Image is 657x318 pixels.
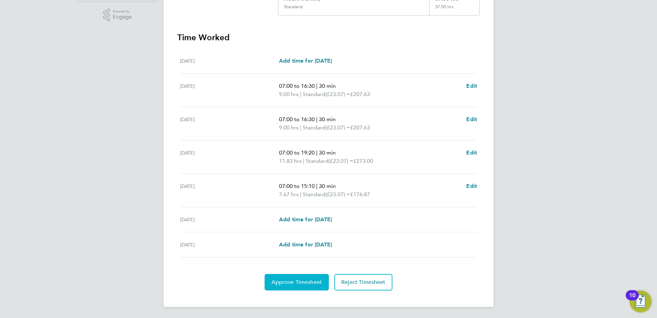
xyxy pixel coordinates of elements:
span: Edit [466,83,477,89]
div: 10 [629,295,635,304]
span: (£23.07) = [325,91,350,97]
span: | [300,191,301,198]
a: Edit [466,182,477,190]
a: Add time for [DATE] [279,241,332,249]
span: 30 min [319,183,336,189]
span: £207.63 [350,91,370,97]
div: [DATE] [180,57,279,65]
span: Standard [303,124,325,132]
span: £176.87 [350,191,370,198]
span: Edit [466,149,477,156]
a: Edit [466,149,477,157]
div: [DATE] [180,215,279,224]
span: (£23.07) = [325,124,350,131]
span: Standard [303,190,325,199]
a: Add time for [DATE] [279,215,332,224]
span: 30 min [319,83,336,89]
span: | [316,149,318,156]
span: | [316,83,318,89]
div: [DATE] [180,149,279,165]
span: Reject Timesheet [341,279,386,286]
span: Add time for [DATE] [279,57,332,64]
button: Reject Timesheet [334,274,392,290]
a: Edit [466,115,477,124]
span: 07:00 to 16:30 [279,83,315,89]
span: 07:00 to 15:10 [279,183,315,189]
span: (£23.07) = [328,158,353,164]
span: 07:00 to 16:30 [279,116,315,123]
div: [DATE] [180,115,279,132]
span: Edit [466,183,477,189]
span: Engage [113,14,132,20]
span: Edit [466,116,477,123]
span: | [300,124,301,131]
div: [DATE] [180,241,279,249]
span: £273.00 [353,158,373,164]
a: Add time for [DATE] [279,57,332,65]
div: 37.50 hrs [429,4,479,15]
span: | [303,158,304,164]
span: 7.67 hrs [279,191,299,198]
div: [DATE] [180,182,279,199]
button: Open Resource Center, 10 new notifications [630,290,652,312]
span: | [300,91,301,97]
span: 30 min [319,149,336,156]
span: £207.63 [350,124,370,131]
span: 9.00 hrs [279,124,299,131]
span: Standard [303,90,325,98]
span: Add time for [DATE] [279,216,332,223]
span: Standard [306,157,328,165]
div: [DATE] [180,82,279,98]
span: | [316,183,318,189]
span: 11.83 hrs [279,158,302,164]
a: Powered byEngage [103,9,132,22]
span: 9.00 hrs [279,91,299,97]
span: Add time for [DATE] [279,241,332,248]
span: (£23.07) = [325,191,350,198]
div: Standard [284,4,302,10]
span: Powered by [113,9,132,14]
span: | [316,116,318,123]
span: Approve Timesheet [271,279,322,286]
button: Approve Timesheet [265,274,329,290]
span: 07:00 to 19:20 [279,149,315,156]
h3: Time Worked [177,32,480,43]
span: 30 min [319,116,336,123]
a: Edit [466,82,477,90]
